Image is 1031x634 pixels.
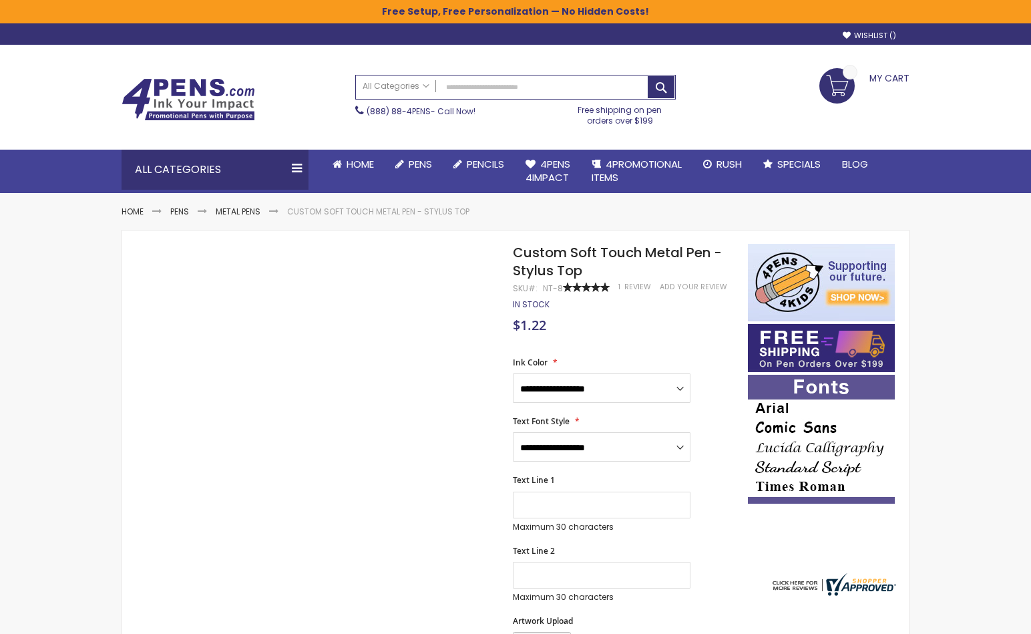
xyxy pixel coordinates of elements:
[513,243,722,280] span: Custom Soft Touch Metal Pen - Stylus Top
[515,150,581,193] a: 4Pens4impact
[513,615,573,627] span: Artwork Upload
[122,206,144,217] a: Home
[513,299,550,310] span: In stock
[513,474,555,486] span: Text Line 1
[692,150,753,179] a: Rush
[287,206,469,217] li: Custom Soft Touch Metal Pen - Stylus Top
[753,150,831,179] a: Specials
[618,282,653,292] a: 1 Review
[409,157,432,171] span: Pens
[367,106,431,117] a: (888) 88-4PENS
[748,244,895,321] img: 4pens 4 kids
[363,81,429,92] span: All Categories
[842,157,868,171] span: Blog
[513,316,546,334] span: $1.22
[564,100,676,126] div: Free shipping on pen orders over $199
[513,545,555,557] span: Text Line 2
[581,150,692,193] a: 4PROMOTIONALITEMS
[563,283,610,292] div: 100%
[513,416,570,427] span: Text Font Style
[843,31,896,41] a: Wishlist
[122,150,308,190] div: All Categories
[543,283,563,294] div: NT-8
[467,157,504,171] span: Pencils
[513,592,690,603] p: Maximum 30 characters
[356,75,436,98] a: All Categories
[347,157,374,171] span: Home
[513,357,548,368] span: Ink Color
[170,206,189,217] a: Pens
[660,282,727,292] a: Add Your Review
[513,522,690,532] p: Maximum 30 characters
[624,282,651,292] span: Review
[748,375,895,504] img: font-personalization-examples
[513,283,538,294] strong: SKU
[769,587,896,599] a: 4pens.com certificate URL
[748,324,895,372] img: Free shipping on orders over $199
[831,150,879,179] a: Blog
[769,573,896,596] img: 4pens.com widget logo
[513,299,550,310] div: Availability
[716,157,742,171] span: Rush
[618,282,620,292] span: 1
[443,150,515,179] a: Pencils
[122,78,255,121] img: 4Pens Custom Pens and Promotional Products
[322,150,385,179] a: Home
[592,157,682,184] span: 4PROMOTIONAL ITEMS
[216,206,260,217] a: Metal Pens
[777,157,821,171] span: Specials
[385,150,443,179] a: Pens
[367,106,475,117] span: - Call Now!
[526,157,570,184] span: 4Pens 4impact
